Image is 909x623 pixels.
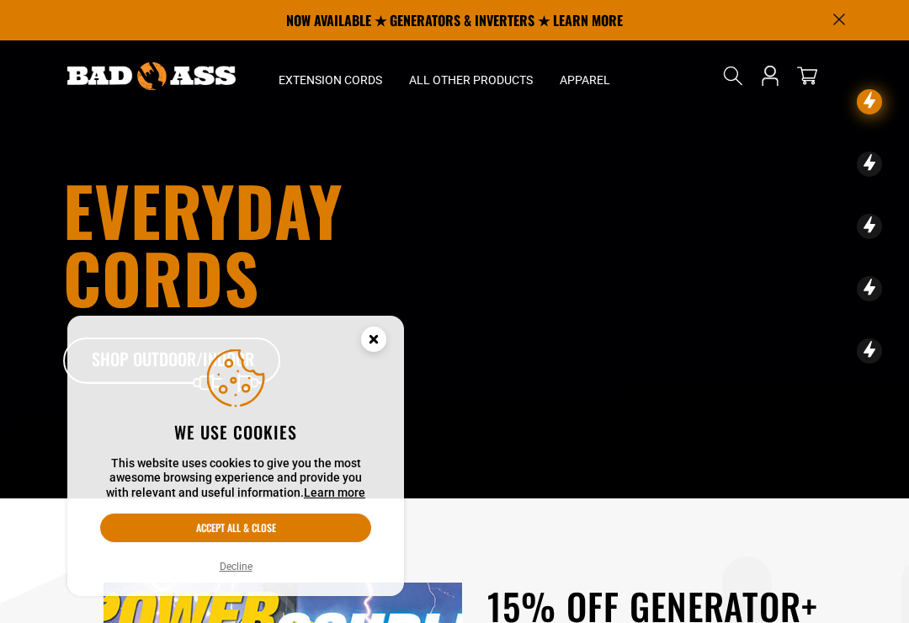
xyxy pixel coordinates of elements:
[63,176,533,311] h1: Everyday cords
[560,72,610,88] span: Apparel
[396,40,546,111] summary: All Other Products
[546,40,624,111] summary: Apparel
[279,72,382,88] span: Extension Cords
[67,316,404,597] aside: Cookie Consent
[100,514,371,542] button: Accept all & close
[409,72,533,88] span: All Other Products
[215,558,258,575] button: Decline
[265,40,396,111] summary: Extension Cords
[720,62,747,89] summary: Search
[100,421,371,443] h2: We use cookies
[67,62,236,90] img: Bad Ass Extension Cords
[304,486,365,499] a: Learn more
[100,456,371,501] p: This website uses cookies to give you the most awesome browsing experience and provide you with r...
[63,338,282,385] a: Shop Outdoor/Indoor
